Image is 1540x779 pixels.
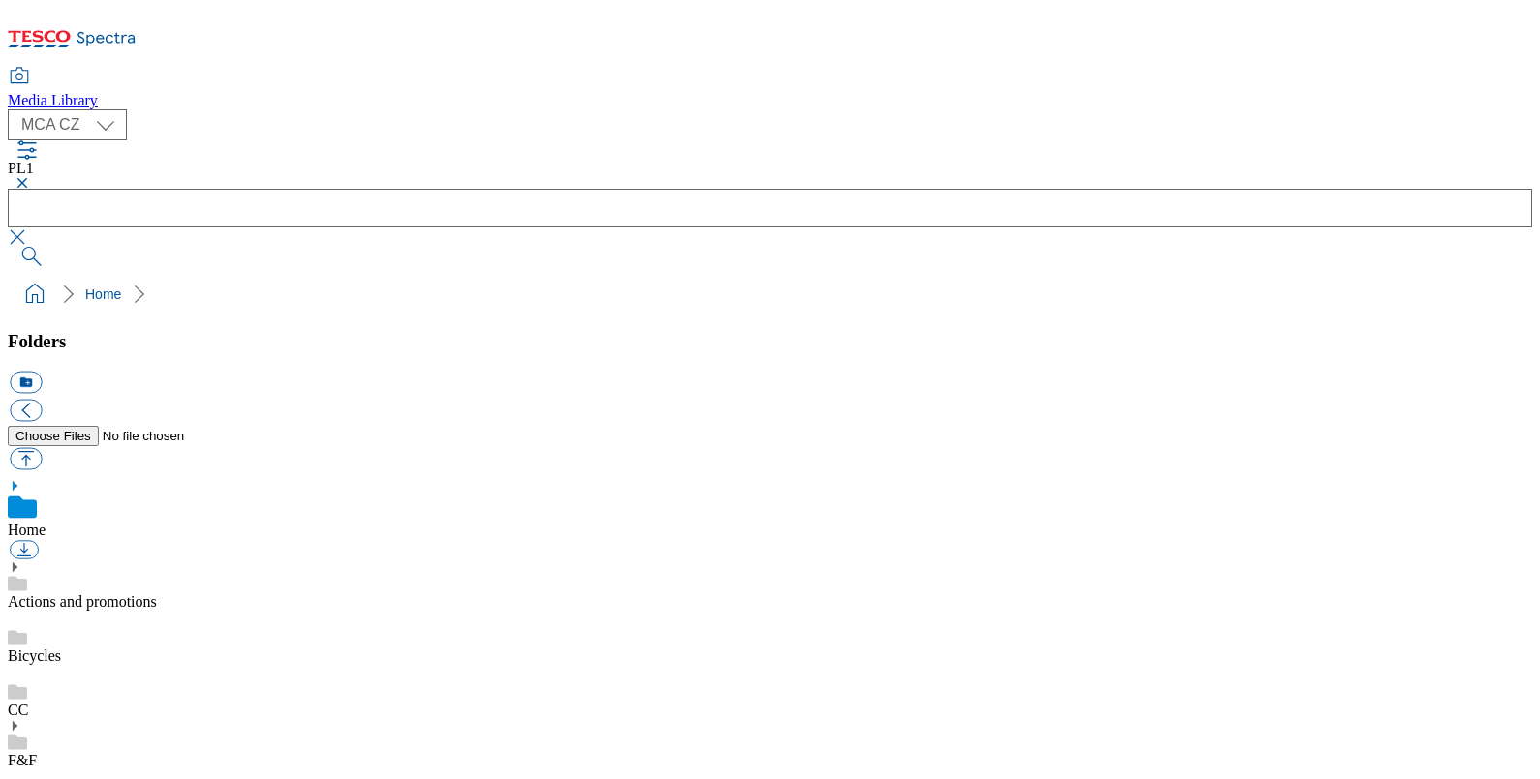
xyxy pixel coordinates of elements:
[8,276,1532,313] nav: breadcrumb
[8,92,98,108] span: Media Library
[8,69,98,109] a: Media Library
[8,593,157,610] a: Actions and promotions
[85,286,121,302] a: Home
[8,522,46,538] a: Home
[19,279,50,310] a: home
[8,160,34,176] span: PL1
[8,647,61,664] a: Bicycles
[8,331,1532,352] h3: Folders
[8,752,37,768] a: F&F
[8,702,28,718] a: CC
